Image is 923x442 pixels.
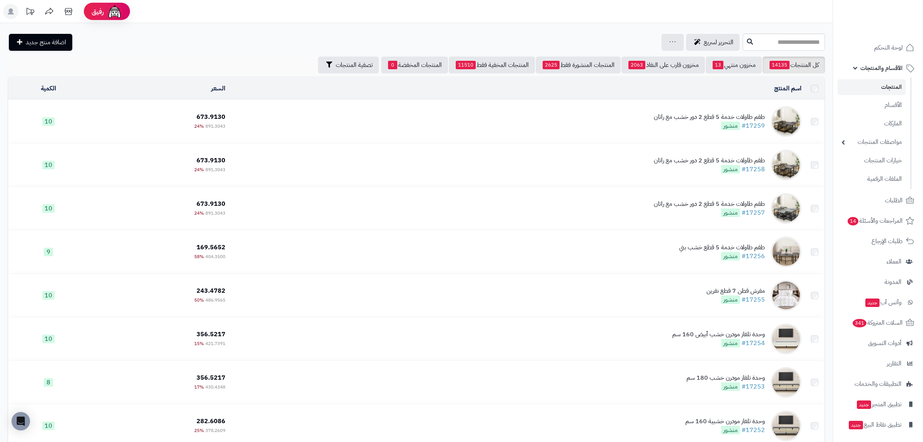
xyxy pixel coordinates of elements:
a: تحديثات المنصة [20,4,40,21]
span: 15% [194,340,204,347]
span: 9 [44,248,53,256]
span: لوحة التحكم [874,42,903,53]
a: وآتس آبجديد [838,293,918,312]
span: منشور [721,426,740,434]
span: منشور [721,122,740,130]
img: طقم طاولات خدمة 5 قطع خشب بني [771,237,801,267]
span: جديد [857,400,871,409]
a: السلات المتروكة341 [838,314,918,332]
a: الأقسام [838,97,906,113]
span: التطبيقات والخدمات [855,379,901,389]
span: 356.5217 [197,330,225,339]
span: 486.9565 [205,297,225,304]
span: 14 [848,217,858,225]
span: 673.9130 [197,199,225,208]
span: 58% [194,253,204,260]
span: رفيق [92,7,104,16]
a: التقارير [838,354,918,373]
span: منشور [721,339,740,347]
img: وحدة تلفاز مودرن خشبية 160 سم [771,410,801,441]
span: 243.4782 [197,286,225,295]
a: أدوات التسويق [838,334,918,352]
a: مخزون قارب على النفاذ2063 [621,57,705,73]
a: المدونة [838,273,918,291]
span: 13 [713,61,723,69]
a: #17256 [741,252,765,261]
a: المنتجات المنشورة فقط2625 [536,57,621,73]
span: 50% [194,297,204,304]
div: Open Intercom Messenger [12,412,30,430]
a: كل المنتجات14135 [763,57,825,73]
a: #17257 [741,208,765,217]
span: 282.6086 [197,417,225,426]
span: 404.3500 [205,253,225,260]
span: تطبيق المتجر [856,399,901,410]
span: 14135 [770,61,790,69]
div: طقم طاولات خدمة 5 قطع خشب بني [679,243,765,252]
img: مفرش قطن 7 قطع نفرين [771,280,801,311]
span: 2063 [628,61,645,69]
a: المراجعات والأسئلة14 [838,212,918,230]
a: المنتجات المخفية فقط11510 [449,57,535,73]
span: المدونة [885,277,901,287]
a: تطبيق المتجرجديد [838,395,918,414]
a: الطلبات [838,191,918,210]
span: 24% [194,166,204,173]
span: 10 [42,291,55,300]
a: خيارات المنتجات [838,152,906,169]
span: منشور [721,295,740,304]
a: السعر [211,84,225,93]
span: 0 [388,61,397,69]
span: 378.2609 [205,427,225,434]
span: 341 [853,319,866,327]
span: 10 [42,117,55,126]
span: طلبات الإرجاع [871,236,903,247]
a: لوحة التحكم [838,38,918,57]
div: طقم طاولات خدمة 5 قطع 2 دور خشب مع راتان [654,113,765,122]
div: مفرش قطن 7 قطع نفرين [706,287,765,295]
a: العملاء [838,252,918,271]
img: طقم طاولات خدمة 5 قطع 2 دور خشب مع راتان [771,193,801,224]
span: اضافة منتج جديد [26,38,66,47]
span: أدوات التسويق [868,338,901,349]
div: وحدة تلفاز مودرن خشب 180 سم [686,374,765,382]
img: وحدة تلفاز مودرن خشب أبيض 160 سم [771,324,801,354]
a: #17258 [741,165,765,174]
span: 11510 [456,61,476,69]
span: 10 [42,161,55,169]
span: منشور [721,208,740,217]
a: #17252 [741,425,765,435]
a: التطبيقات والخدمات [838,375,918,393]
a: مواصفات المنتجات [838,134,906,150]
span: 356.5217 [197,373,225,382]
span: 24% [194,210,204,217]
span: 891.3043 [205,123,225,130]
span: 430.4348 [205,384,225,390]
span: جديد [849,421,863,429]
span: 24% [194,123,204,130]
span: الأقسام والمنتجات [860,63,903,73]
span: العملاء [886,256,901,267]
div: وحدة تلفاز مودرن خشب أبيض 160 سم [672,330,765,339]
span: وآتس آب [865,297,901,308]
span: التحرير لسريع [704,38,733,47]
span: المراجعات والأسئلة [847,215,903,226]
img: ai-face.png [107,4,122,19]
a: #17254 [741,339,765,348]
span: 673.9130 [197,156,225,165]
button: تصفية المنتجات [318,57,379,73]
a: الكمية [41,84,56,93]
a: المنتجات المخفضة0 [381,57,448,73]
img: وحدة تلفاز مودرن خشب 180 سم [771,367,801,398]
span: منشور [721,252,740,260]
span: 891.3043 [205,210,225,217]
div: وحدة تلفاز مودرن خشبية 160 سم [685,417,765,426]
span: منشور [721,165,740,173]
span: 10 [42,335,55,343]
span: 421.7391 [205,340,225,347]
a: #17259 [741,121,765,130]
img: طقم طاولات خدمة 5 قطع 2 دور خشب مع راتان [771,106,801,137]
a: التحرير لسريع [686,34,740,51]
span: 17% [194,384,204,390]
img: طقم طاولات خدمة 5 قطع 2 دور خشب مع راتان [771,150,801,180]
